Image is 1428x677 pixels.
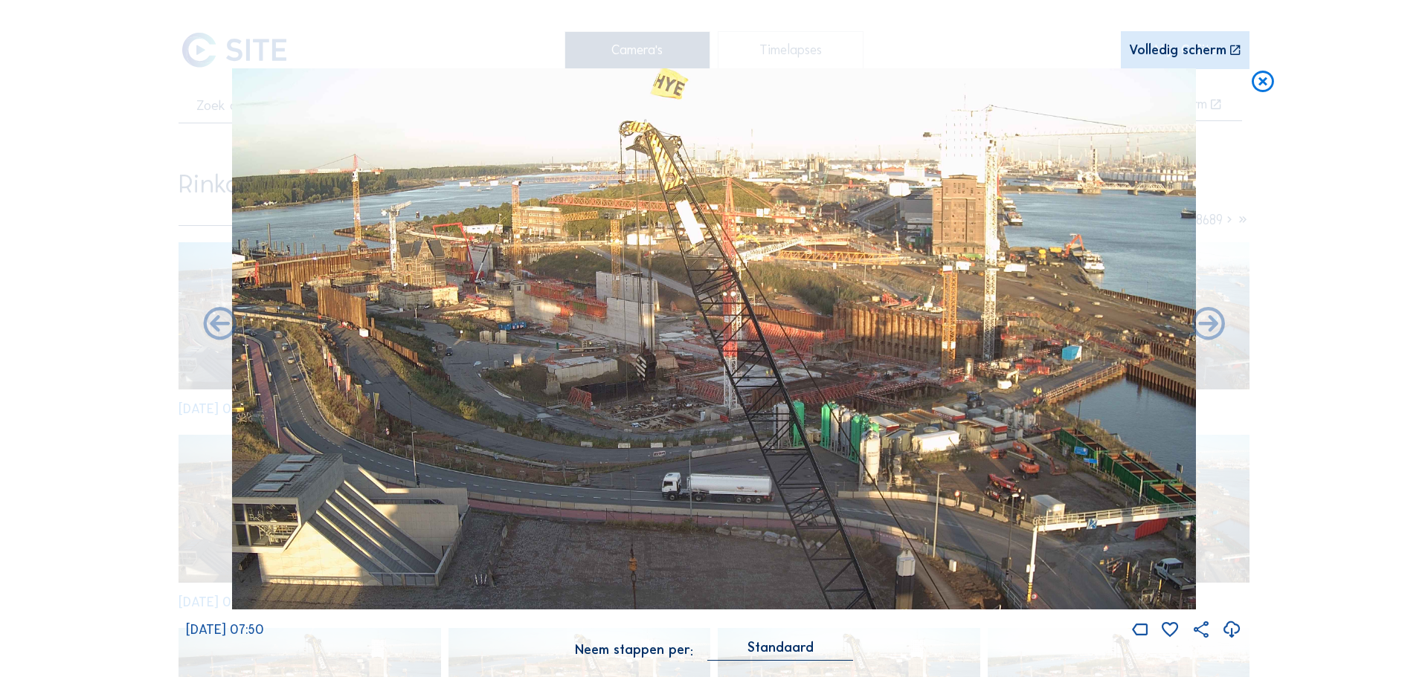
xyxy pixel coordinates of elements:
div: Volledig scherm [1129,44,1226,58]
div: Standaard [707,641,853,661]
div: Standaard [747,641,814,654]
div: Neem stappen per: [575,644,693,657]
span: [DATE] 07:50 [186,621,264,638]
i: Forward [200,305,239,345]
img: Image [232,68,1196,610]
i: Back [1189,305,1228,345]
